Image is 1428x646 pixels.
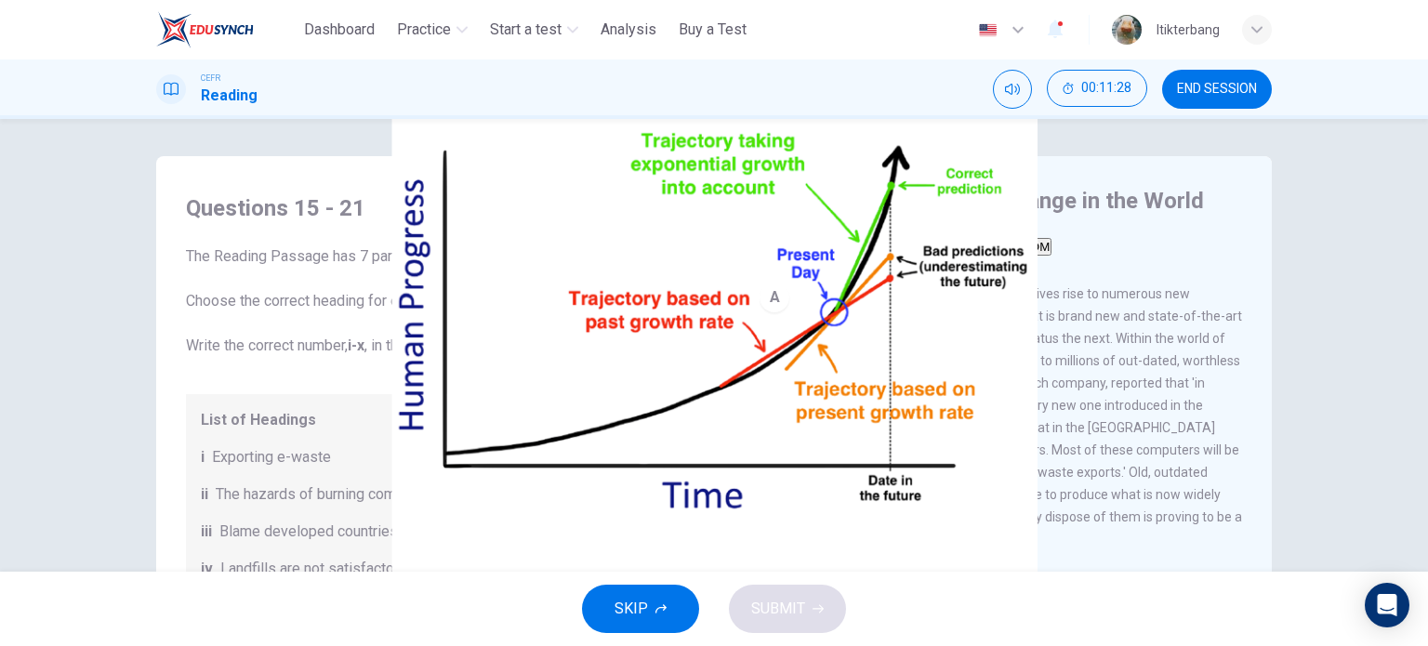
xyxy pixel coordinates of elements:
[1047,70,1147,109] div: Hide
[582,585,699,633] button: SKIP
[593,13,664,46] button: Analysis
[201,72,220,85] span: CEFR
[397,19,451,41] span: Practice
[156,11,297,48] a: ELTC logo
[1177,82,1257,97] span: END SESSION
[976,23,999,37] img: en
[201,85,258,107] h1: Reading
[671,13,754,46] button: Buy a Test
[390,13,475,46] button: Practice
[615,596,648,622] span: SKIP
[297,13,382,46] button: Dashboard
[483,13,586,46] button: Start a test
[601,19,656,41] span: Analysis
[1047,70,1147,107] button: 00:11:28
[1157,19,1220,41] div: Itikterbang
[760,283,789,312] div: A
[1112,15,1142,45] img: Profile picture
[993,70,1032,109] div: Mute
[1162,70,1272,109] button: END SESSION
[1365,583,1409,627] div: Open Intercom Messenger
[1081,81,1131,96] span: 00:11:28
[490,19,562,41] span: Start a test
[156,11,254,48] img: ELTC logo
[304,19,375,41] span: Dashboard
[679,19,747,41] span: Buy a Test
